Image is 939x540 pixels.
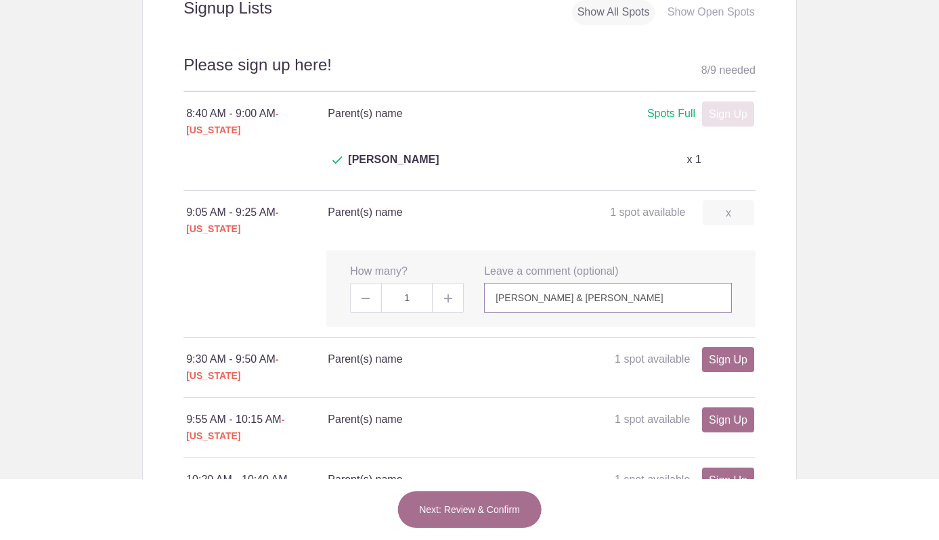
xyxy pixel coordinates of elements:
span: 1 spot available [615,353,690,365]
h4: Parent(s) name [328,351,540,367]
img: Minus gray [362,298,370,299]
span: [PERSON_NAME] [348,152,439,184]
label: Leave a comment (optional) [484,264,618,279]
div: 9:30 AM - 9:50 AM [186,351,328,384]
h4: Parent(s) name [328,411,540,428]
div: Spots Full [647,106,695,122]
h4: Parent(s) name [328,106,540,122]
div: 9:05 AM - 9:25 AM [186,204,328,237]
img: Check dark green [332,156,343,164]
h4: Parent(s) name [328,204,540,221]
span: 1 spot available [615,474,690,485]
p: x 1 [686,152,701,168]
span: - [US_STATE] [186,354,278,381]
img: Plus gray [444,294,452,302]
a: Sign Up [702,347,754,372]
span: / [707,64,710,76]
label: How many? [350,264,407,279]
span: - [US_STATE] [186,414,284,441]
div: 10:20 AM - 10:40 AM [186,472,328,504]
a: x [703,200,754,225]
button: Next: Review & Confirm [397,491,542,528]
a: Sign Up [702,468,754,493]
h2: Please sign up here! [183,53,756,92]
span: 1 spot available [610,206,685,218]
div: 8:40 AM - 9:00 AM [186,106,328,138]
span: 1 spot available [615,413,690,425]
div: 9:55 AM - 10:15 AM [186,411,328,444]
h4: Parent(s) name [328,472,540,488]
div: 8 9 needed [701,60,756,81]
a: Sign Up [702,407,754,432]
